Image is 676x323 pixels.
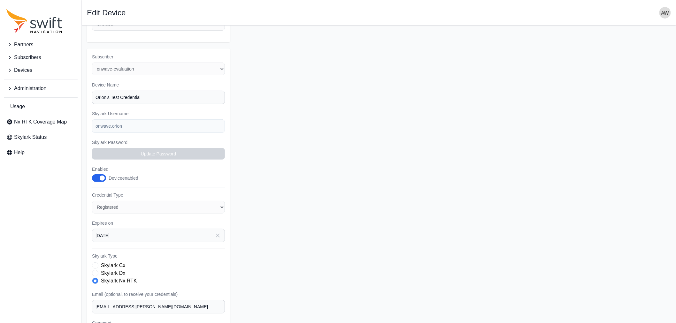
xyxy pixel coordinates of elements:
[92,82,225,88] label: Device Name
[4,64,78,77] button: Devices
[92,91,225,104] input: Device #01
[14,54,41,61] span: Subscribers
[92,110,225,117] label: Skylark Username
[92,291,225,297] label: Email (optional, to receive your credentials)
[4,100,78,113] a: Usage
[14,85,46,92] span: Administration
[101,262,125,269] label: Skylark Cx
[92,119,225,133] input: example-user
[101,277,137,285] label: Skylark Nx RTK
[14,41,33,49] span: Partners
[92,139,225,146] label: Skylark Password
[14,149,25,156] span: Help
[14,66,32,74] span: Devices
[4,146,78,159] a: Help
[659,7,671,19] img: user photo
[92,148,225,160] button: Update Password
[109,175,138,181] div: Device enabled
[4,82,78,95] button: Administration
[4,131,78,144] a: Skylark Status
[92,262,225,285] div: Skylark Type
[4,51,78,64] button: Subscribers
[92,63,225,75] select: Subscriber
[101,269,125,277] label: Skylark Dx
[87,9,126,17] h1: Edit Device
[4,38,78,51] button: Partners
[92,229,225,242] input: YYYY-MM-DD
[92,166,145,172] label: Enabled
[92,220,225,226] label: Expires on
[92,192,225,198] label: Credential Type
[10,103,25,110] span: Usage
[4,116,78,128] a: Nx RTK Coverage Map
[92,54,225,60] label: Subscriber
[92,253,225,259] label: Skylark Type
[14,133,47,141] span: Skylark Status
[14,118,67,126] span: Nx RTK Coverage Map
